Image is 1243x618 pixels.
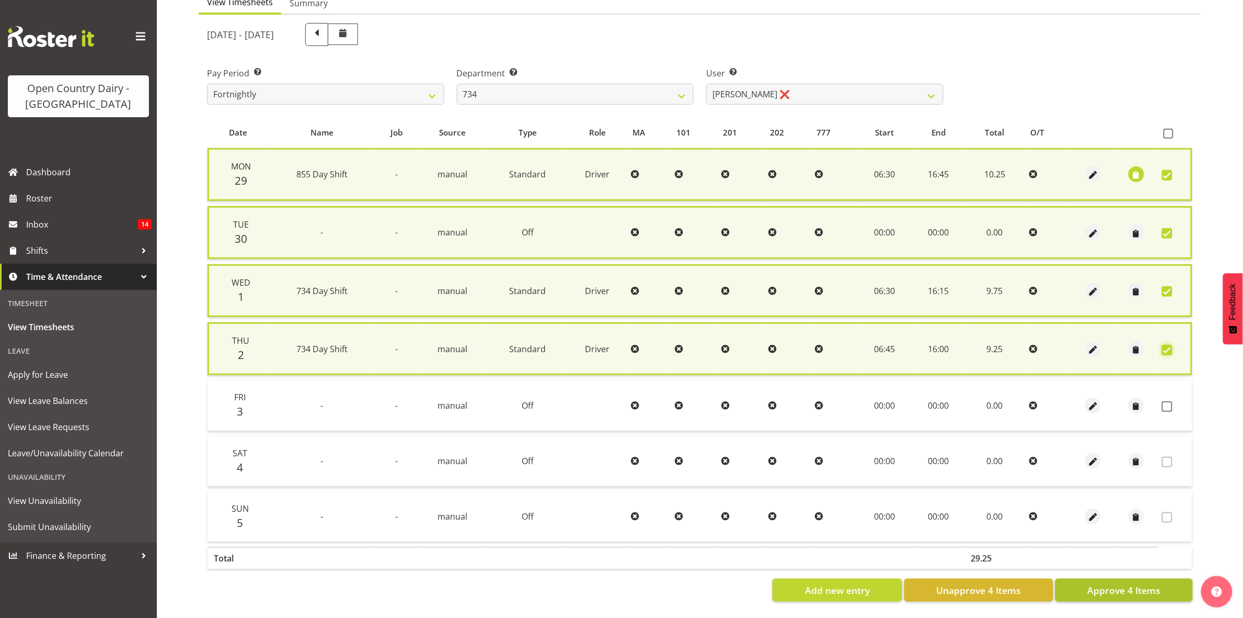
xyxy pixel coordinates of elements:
td: 06:30 [857,264,912,317]
span: 1 [238,289,244,304]
td: 16:45 [913,148,965,201]
a: View Leave Requests [3,414,154,440]
a: View Leave Balances [3,388,154,414]
span: - [320,400,323,411]
span: Approve 4 Items [1087,583,1160,597]
span: manual [438,511,468,522]
span: - [395,343,398,355]
img: help-xxl-2.png [1212,587,1222,597]
span: - [395,285,398,297]
span: MA [633,127,646,139]
a: Submit Unavailability [3,514,154,540]
span: Leave/Unavailability Calendar [8,445,149,461]
a: View Unavailability [3,488,154,514]
span: Tue [233,219,249,230]
span: Mon [231,161,251,172]
button: Add new entry [773,579,902,602]
span: 202 [770,127,784,139]
td: 0.00 [965,380,1025,431]
span: View Leave Requests [8,419,149,435]
span: Inbox [26,217,138,232]
span: Date [229,127,247,139]
span: Total [985,127,1005,139]
span: Feedback [1228,284,1238,320]
div: Unavailability [3,466,154,488]
div: Leave [3,340,154,362]
td: 06:45 [857,322,912,375]
span: manual [438,227,468,238]
span: - [395,400,398,411]
td: 0.00 [965,206,1025,259]
td: 00:00 [913,206,965,259]
span: 855 Day Shift [296,168,348,180]
span: Role [589,127,606,139]
td: 00:00 [913,492,965,542]
span: - [395,511,398,522]
span: Start [876,127,894,139]
a: Apply for Leave [3,362,154,388]
span: O/T [1031,127,1045,139]
td: 00:00 [857,492,912,542]
span: End [931,127,946,139]
td: 00:00 [857,436,912,487]
td: 0.00 [965,436,1025,487]
th: Total [208,547,269,569]
span: Unapprove 4 Items [936,583,1021,597]
td: 16:00 [913,322,965,375]
span: Finance & Reporting [26,548,136,564]
td: 9.25 [965,322,1025,375]
td: Off [487,492,568,542]
span: 30 [235,231,247,246]
span: Submit Unavailability [8,519,149,535]
span: Apply for Leave [8,367,149,383]
span: Shifts [26,243,136,259]
span: Roster [26,190,152,206]
a: View Timesheets [3,314,154,340]
button: Unapprove 4 Items [904,579,1053,602]
span: - [395,168,398,180]
span: manual [438,168,468,180]
span: View Timesheets [8,319,149,335]
td: Off [487,436,568,487]
span: Thu [232,335,249,346]
span: 2 [238,347,244,362]
span: View Unavailability [8,493,149,509]
span: Type [519,127,537,139]
span: Driver [585,343,609,355]
th: 29.25 [965,547,1025,569]
span: Wed [232,277,250,288]
span: Sun [232,503,249,514]
span: Driver [585,285,609,297]
td: Standard [487,322,568,375]
td: Standard [487,264,568,317]
span: 29 [235,173,247,188]
span: manual [438,400,468,411]
span: 734 Day Shift [296,285,348,297]
span: 4 [237,460,243,475]
span: manual [438,455,468,467]
td: Standard [487,148,568,201]
span: - [320,227,323,238]
td: Off [487,206,568,259]
span: Add new entry [805,583,870,597]
label: User [706,67,943,80]
td: 10.25 [965,148,1025,201]
span: 734 Day Shift [296,343,348,355]
span: manual [438,285,468,297]
div: Open Country Dairy - [GEOGRAPHIC_DATA] [18,81,139,112]
span: Sat [233,447,247,459]
span: - [320,511,323,522]
a: Leave/Unavailability Calendar [3,440,154,466]
span: 14 [138,219,152,230]
span: - [395,227,398,238]
td: 00:00 [857,206,912,259]
span: 101 [677,127,691,139]
img: Rosterit website logo [8,26,94,47]
td: 00:00 [913,380,965,431]
span: - [320,455,323,467]
span: 777 [816,127,831,139]
button: Approve 4 Items [1055,579,1193,602]
label: Department [457,67,694,80]
td: Off [487,380,568,431]
h5: [DATE] - [DATE] [207,29,274,40]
